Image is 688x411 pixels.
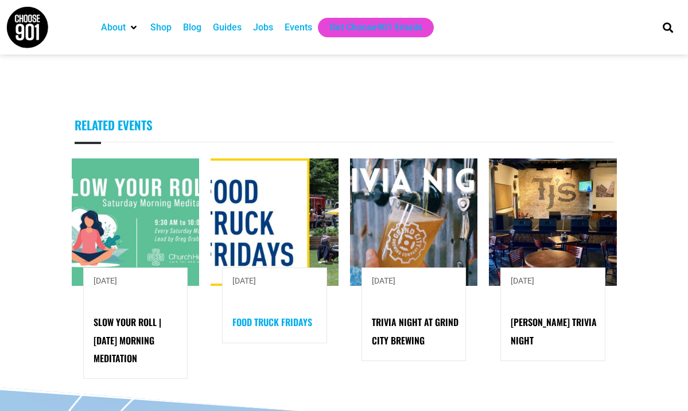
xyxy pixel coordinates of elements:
[285,21,312,34] a: Events
[372,315,458,347] a: Trivia Night at Grind City Brewing
[372,276,395,285] span: [DATE]
[232,276,256,285] span: [DATE]
[94,276,117,285] span: [DATE]
[95,18,145,37] div: About
[101,21,126,34] a: About
[94,315,161,365] a: Slow Your Roll | [DATE] Morning Meditation
[511,276,534,285] span: [DATE]
[213,21,242,34] a: Guides
[329,21,422,34] a: Get Choose901 Emails
[75,108,614,142] h3: Related Events
[659,18,678,37] div: Search
[511,315,597,347] a: [PERSON_NAME] Trivia Night
[95,18,643,37] nav: Main nav
[183,21,201,34] a: Blog
[150,21,172,34] a: Shop
[253,21,273,34] a: Jobs
[232,315,312,329] a: Food Truck Fridays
